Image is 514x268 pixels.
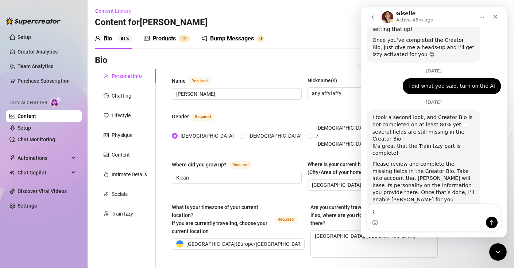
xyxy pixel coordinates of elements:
[50,96,61,107] img: AI Chatter
[358,55,445,66] button: Import Bio from other creator
[9,170,14,175] img: Chat Copilot
[308,160,405,176] div: Where is your current homebase? (City/Area of your home)
[182,36,184,41] span: 1
[210,34,254,43] div: Bump Messages
[104,74,109,79] span: user
[152,34,176,43] div: Products
[112,72,142,80] div: Personal Info
[172,76,219,85] label: Name
[104,172,109,177] span: fire
[104,133,109,138] span: idcard
[178,132,237,140] span: [DEMOGRAPHIC_DATA]
[18,167,69,178] span: Chat Copilot
[95,5,137,17] button: Content Library
[184,36,187,41] span: 2
[172,160,259,169] label: Where did you grow up?
[118,35,132,42] sup: 81%
[144,35,150,41] span: picture
[310,204,425,226] span: Are you currently traveling? If so, where are you right now? what are you doing there?
[257,35,264,42] sup: 0
[179,35,190,42] sup: 12
[10,99,47,106] span: Izzy AI Chatter
[112,170,147,178] div: Intimate Details
[489,243,507,261] iframe: Intercom live chat
[176,90,296,98] input: Name
[18,137,55,142] a: Chat Monitoring
[95,17,208,28] h3: Content for [PERSON_NAME]
[246,132,305,140] span: [DEMOGRAPHIC_DATA]
[18,203,37,209] a: Settings
[312,89,432,97] input: Nickname(s)
[172,204,267,234] span: What is your timezone of your current location? If you are currently traveling, choose your curre...
[308,76,342,84] label: Nickname(s)
[18,152,69,164] span: Automations
[18,113,36,119] a: Content
[9,155,15,161] span: thunderbolt
[313,124,372,148] span: [DEMOGRAPHIC_DATA] / [DEMOGRAPHIC_DATA]
[6,17,61,25] img: logo-BBDzfeDw.svg
[18,75,76,87] a: Purchase Subscription
[172,77,186,85] div: Name
[18,63,53,69] a: Team Analytics
[95,35,101,41] span: user
[201,35,207,41] span: notification
[172,161,227,169] div: Where did you grow up?
[308,76,337,84] div: Nickname(s)
[18,125,31,131] a: Setup
[112,111,131,119] div: Lifestyle
[186,239,307,249] span: [GEOGRAPHIC_DATA] ( Europe/[GEOGRAPHIC_DATA] )
[104,34,112,43] div: Bio
[112,151,130,159] div: Content
[172,112,222,121] label: Gender
[308,160,437,176] label: Where is your current homebase? (City/Area of your home)
[104,113,109,118] span: heart
[104,211,109,216] span: experiment
[95,55,108,66] h3: Bio
[192,113,214,121] span: Required
[95,8,131,14] span: Content Library
[112,92,131,100] div: Chatting
[104,93,109,98] span: message
[18,34,31,40] a: Setup
[112,190,128,198] div: Socials
[18,46,76,58] a: Creator Analytics
[312,181,432,189] input: Where is your current homebase? (City/Area of your home)
[176,240,183,248] img: ua
[189,77,210,85] span: Required
[361,7,507,237] iframe: Intercom live chat
[229,161,251,169] span: Required
[112,131,132,139] div: Physique
[275,216,297,224] span: Required
[104,152,109,157] span: picture
[104,192,109,197] span: link
[18,188,67,194] a: Discover Viral Videos
[311,230,437,257] textarea: [GEOGRAPHIC_DATA], [GEOGRAPHIC_DATA]
[172,113,189,121] div: Gender
[112,210,133,218] div: Train Izzy
[176,174,296,182] input: Where did you grow up?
